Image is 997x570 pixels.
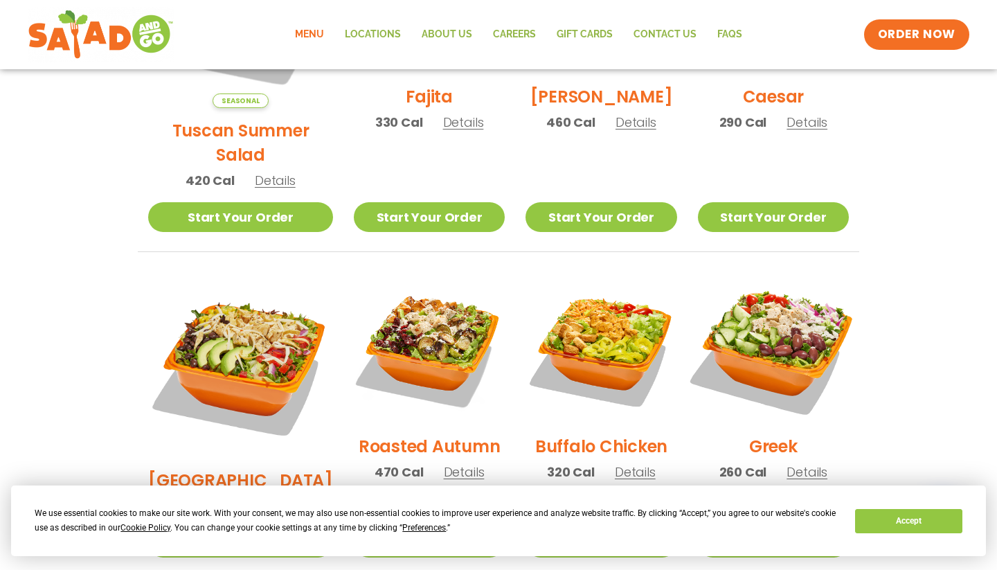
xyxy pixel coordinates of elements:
[35,506,838,535] div: We use essential cookies to make our site work. With your consent, we may also use non-essential ...
[402,523,446,533] span: Preferences
[483,19,546,51] a: Careers
[546,113,595,132] span: 460 Cal
[334,19,411,51] a: Locations
[685,260,862,437] img: Product photo for Greek Salad
[375,463,424,481] span: 470 Cal
[698,202,849,232] a: Start Your Order
[623,19,707,51] a: Contact Us
[148,118,333,167] h2: Tuscan Summer Salad
[148,202,333,232] a: Start Your Order
[148,468,333,492] h2: [GEOGRAPHIC_DATA]
[743,84,805,109] h2: Caesar
[787,463,827,481] span: Details
[530,84,673,109] h2: [PERSON_NAME]
[444,463,485,481] span: Details
[749,434,798,458] h2: Greek
[411,19,483,51] a: About Us
[546,19,623,51] a: GIFT CARDS
[707,19,753,51] a: FAQs
[547,463,595,481] span: 320 Cal
[615,463,656,481] span: Details
[787,114,827,131] span: Details
[186,171,235,190] span: 420 Cal
[864,19,969,50] a: ORDER NOW
[255,172,296,189] span: Details
[855,509,962,533] button: Accept
[878,26,955,43] span: ORDER NOW
[354,273,505,424] img: Product photo for Roasted Autumn Salad
[616,114,656,131] span: Details
[359,434,501,458] h2: Roasted Autumn
[285,19,334,51] a: Menu
[11,486,986,556] div: Cookie Consent Prompt
[285,19,753,51] nav: Menu
[28,7,174,62] img: new-SAG-logo-768×292
[120,523,170,533] span: Cookie Policy
[719,463,767,481] span: 260 Cal
[213,93,269,108] span: Seasonal
[535,434,667,458] h2: Buffalo Chicken
[406,84,453,109] h2: Fajita
[354,202,505,232] a: Start Your Order
[526,202,676,232] a: Start Your Order
[443,114,484,131] span: Details
[719,113,767,132] span: 290 Cal
[375,113,423,132] span: 330 Cal
[148,273,333,458] img: Product photo for BBQ Ranch Salad
[526,273,676,424] img: Product photo for Buffalo Chicken Salad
